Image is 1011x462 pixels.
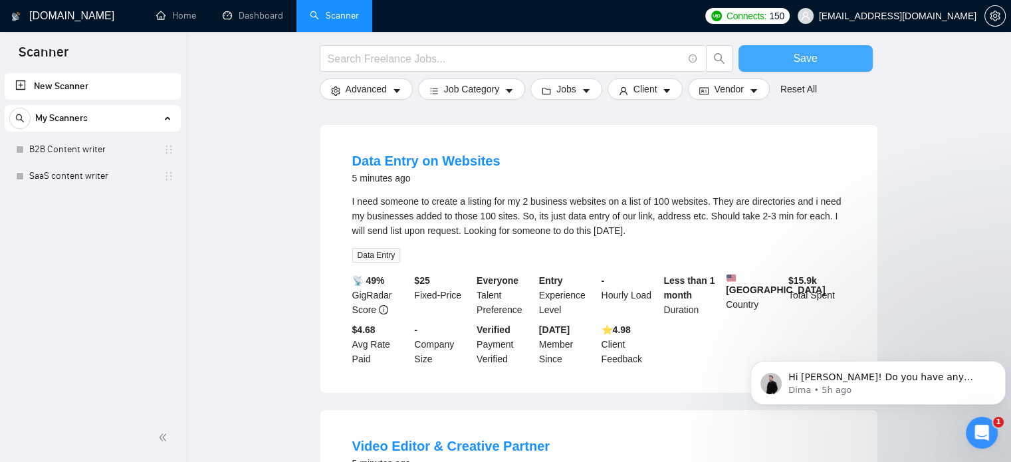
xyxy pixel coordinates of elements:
[9,108,31,129] button: search
[352,439,550,453] a: Video Editor & Creative Partner
[21,232,207,271] div: If there’s anything else I can assist you with, please don’t hesitate to let me know 🤓
[21,282,80,290] div: Dima • 3h ago
[64,17,160,30] p: Active in the last 15m
[723,273,786,317] div: Country
[414,324,417,335] b: -
[21,360,31,371] button: Emoji picker
[727,273,736,283] img: 🇺🇸
[164,144,174,155] span: holder
[993,417,1004,427] span: 1
[208,5,233,31] button: Home
[536,322,599,366] div: Member Since
[474,273,536,317] div: Talent Preference
[42,360,53,371] button: Gif picker
[801,11,810,21] span: user
[352,154,501,168] a: Data Entry on Websites
[320,78,413,100] button: settingAdvancedcaret-down
[8,43,79,70] span: Scanner
[542,86,551,96] span: folder
[599,273,661,317] div: Hourly Load
[29,136,156,163] a: B2B Content writer
[392,86,401,96] span: caret-down
[477,275,518,286] b: Everyone
[164,171,174,181] span: holder
[429,86,439,96] span: bars
[714,82,743,96] span: Vendor
[985,11,1005,21] span: setting
[711,11,722,21] img: upwork-logo.png
[11,224,255,303] div: Dima says…
[530,78,602,100] button: folderJobscaret-down
[539,275,563,286] b: Entry
[619,86,628,96] span: user
[411,322,474,366] div: Company Size
[10,114,30,123] span: search
[328,51,683,67] input: Search Freelance Jobs...
[707,53,732,64] span: search
[661,273,723,317] div: Duration
[331,86,340,96] span: setting
[223,10,283,21] a: dashboardDashboard
[633,82,657,96] span: Client
[11,224,218,279] div: If there’s anything else I can assist you with, please don’t hesitate to let me know 🤓Dima • 3h ago
[352,194,845,238] div: I need someone to create a listing for my 2 business websites on a list of 100 websites. They are...
[48,303,255,384] div: Quick question, for Hourly Rate Price Budget in the scanners what does it mean? It will be lookin...
[158,431,171,444] span: double-left
[418,78,525,100] button: barsJob Categorycaret-down
[352,324,376,335] b: $4.68
[536,273,599,317] div: Experience Level
[21,19,207,215] div: Thank you for your request 🙏 ​ If you have already set up the scanner, please double-check if thi...
[11,6,21,27] img: logo
[749,86,758,96] span: caret-down
[11,332,255,355] textarea: Message…
[602,275,605,286] b: -
[352,248,401,263] span: Data Entry
[556,82,576,96] span: Jobs
[599,322,661,366] div: Client Feedback
[788,275,817,286] b: $ 15.9k
[688,78,769,100] button: idcardVendorcaret-down
[699,86,709,96] span: idcard
[474,322,536,366] div: Payment Verified
[689,55,697,63] span: info-circle
[228,355,249,376] button: Send a message…
[5,105,181,189] li: My Scanners
[505,86,514,96] span: caret-down
[411,273,474,317] div: Fixed-Price
[156,10,196,21] a: homeHome
[64,7,91,17] h1: Dima
[745,333,1011,426] iframe: Intercom notifications message
[9,5,34,31] button: go back
[15,73,170,100] a: New Scanner
[63,360,74,371] button: Upload attachment
[706,45,732,72] button: search
[35,105,88,132] span: My Scanners
[662,86,671,96] span: caret-down
[984,5,1006,27] button: setting
[346,82,387,96] span: Advanced
[602,324,631,335] b: ⭐️ 4.98
[379,305,388,314] span: info-circle
[58,311,245,376] div: Quick question, for Hourly Rate Price Budget in the scanners what does it mean? It will be lookin...
[11,303,255,400] div: strategicbiizconsultants@gmail.com says…
[966,417,998,449] iframe: Intercom live chat
[352,275,385,286] b: 📡 49%
[38,7,59,29] img: Profile image for Dima
[793,50,817,66] span: Save
[769,9,784,23] span: 150
[414,275,429,286] b: $ 25
[352,170,501,186] div: 5 minutes ago
[5,73,181,100] li: New Scanner
[786,273,848,317] div: Total Spent
[780,82,817,96] a: Reset All
[444,82,499,96] span: Job Category
[310,10,359,21] a: searchScanner
[11,11,255,224] div: Dima says…
[350,273,412,317] div: GigRadar Score
[350,322,412,366] div: Avg Rate Paid
[984,11,1006,21] a: setting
